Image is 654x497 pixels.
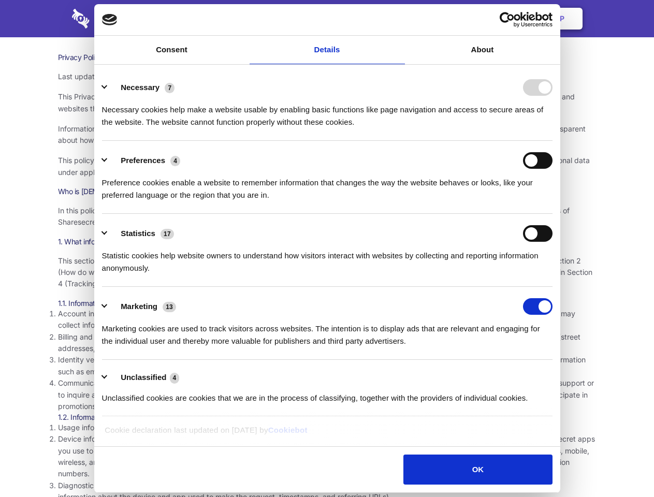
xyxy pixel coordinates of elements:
[170,373,180,383] span: 4
[97,424,557,444] div: Cookie declaration last updated on [DATE] by
[58,237,201,246] span: 1. What information do we collect about you?
[94,36,250,64] a: Consent
[268,426,308,434] a: Cookiebot
[58,124,586,144] span: Information security and privacy are at the heart of what Sharesecret values and promotes as a co...
[58,299,162,308] span: 1.1. Information you provide to us
[102,371,186,384] button: Unclassified (4)
[72,9,161,28] img: logo-wordmark-white-trans-d4663122ce5f474addd5e946df7df03e33cb6a1c49d2221995e7729f52c070b2.svg
[102,79,181,96] button: Necessary (7)
[470,3,515,35] a: Login
[102,225,181,242] button: Statistics (17)
[102,315,553,347] div: Marketing cookies are used to track visitors across websites. The intention is to display ads tha...
[420,3,468,35] a: Contact
[58,71,597,82] p: Last updated: [DATE]
[58,355,586,375] span: Identity verification information. Some services require you to verify your identity as part of c...
[58,423,493,432] span: Usage information. We collect information about how you interact with our services, when and for ...
[250,36,405,64] a: Details
[58,187,162,196] span: Who is [DEMOGRAPHIC_DATA]?
[121,229,155,238] label: Statistics
[58,206,570,226] span: In this policy, “Sharesecret,” “we,” “us,” and “our” refer to Sharesecret Inc., a U.S. company. S...
[102,384,553,404] div: Unclassified cookies are cookies that we are in the process of classifying, together with the pro...
[102,298,183,315] button: Marketing (13)
[121,156,165,165] label: Preferences
[102,242,553,274] div: Statistic cookies help website owners to understand how visitors interact with websites by collec...
[58,53,597,62] h1: Privacy Policy
[58,378,594,411] span: Communications and submissions. You may choose to provide us with information when you communicat...
[403,455,552,485] button: OK
[462,12,553,27] a: Usercentrics Cookiebot - opens in a new window
[165,83,175,93] span: 7
[304,3,349,35] a: Pricing
[58,309,575,329] span: Account information. Our services generally require you to create an account before you can acces...
[170,156,180,166] span: 4
[58,413,224,421] span: 1.2. Information collected when you use our services
[58,332,580,353] span: Billing and payment information. In order to purchase a service, you may need to provide us with ...
[161,229,174,239] span: 17
[102,96,553,128] div: Necessary cookies help make a website usable by enabling basic functions like page navigation and...
[102,152,187,169] button: Preferences (4)
[58,156,590,176] span: This policy uses the term “personal data” to refer to information that is related to an identifie...
[102,14,118,25] img: logo
[163,302,176,312] span: 13
[102,169,553,201] div: Preference cookies enable a website to remember information that changes the way the website beha...
[58,434,595,478] span: Device information. We may collect information from and about the device you use to access our se...
[405,36,560,64] a: About
[121,302,157,311] label: Marketing
[121,83,159,92] label: Necessary
[58,92,575,112] span: This Privacy Policy describes how we process and handle data provided to Sharesecret in connectio...
[58,256,592,288] span: This section describes the various types of information we collect from and about you. To underst...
